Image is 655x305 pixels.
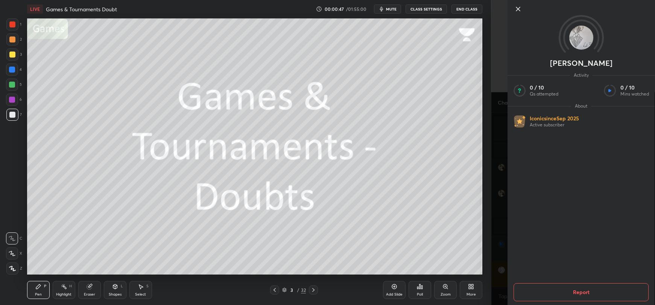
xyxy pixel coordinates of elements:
div: Select [135,293,146,296]
div: H [69,284,72,288]
div: 3 [288,288,296,292]
div: Shapes [109,293,122,296]
div: LIVE [27,5,43,14]
p: Mins watched [620,91,649,97]
div: More [467,293,476,296]
div: C [6,232,22,244]
div: P [44,284,46,288]
img: bad999041c9f47dca2d61cd3af6cb868.jpg [569,26,593,50]
div: Add Slide [386,293,403,296]
div: Z [6,263,22,275]
div: Eraser [84,293,95,296]
p: Iconic since Sep 2025 [530,115,579,122]
p: 0 / 10 [620,84,649,91]
p: [PERSON_NAME] [550,60,612,66]
div: 7 [6,109,22,121]
button: CLASS SETTINGS [406,5,447,14]
div: 3 [6,49,22,61]
div: Poll [417,293,423,296]
div: 5 [6,79,22,91]
div: 32 [301,287,306,293]
div: L [121,284,123,288]
div: 4 [6,64,22,76]
button: Report [514,283,649,301]
div: 6 [6,94,22,106]
div: Zoom [441,293,451,296]
button: mute [374,5,401,14]
span: About [571,103,591,109]
p: Qs attempted [530,91,558,97]
button: End Class [451,5,482,14]
span: mute [386,6,397,12]
div: / [297,288,299,292]
h4: Games & Tournaments Doubt [46,6,117,13]
span: Activity [570,72,593,78]
div: X [6,247,22,259]
div: 2 [6,33,22,46]
p: 0 / 10 [530,84,558,91]
div: Pen [35,293,42,296]
div: Highlight [56,293,71,296]
div: S [146,284,149,288]
p: Active subscriber [530,122,579,128]
div: 1 [6,18,21,30]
